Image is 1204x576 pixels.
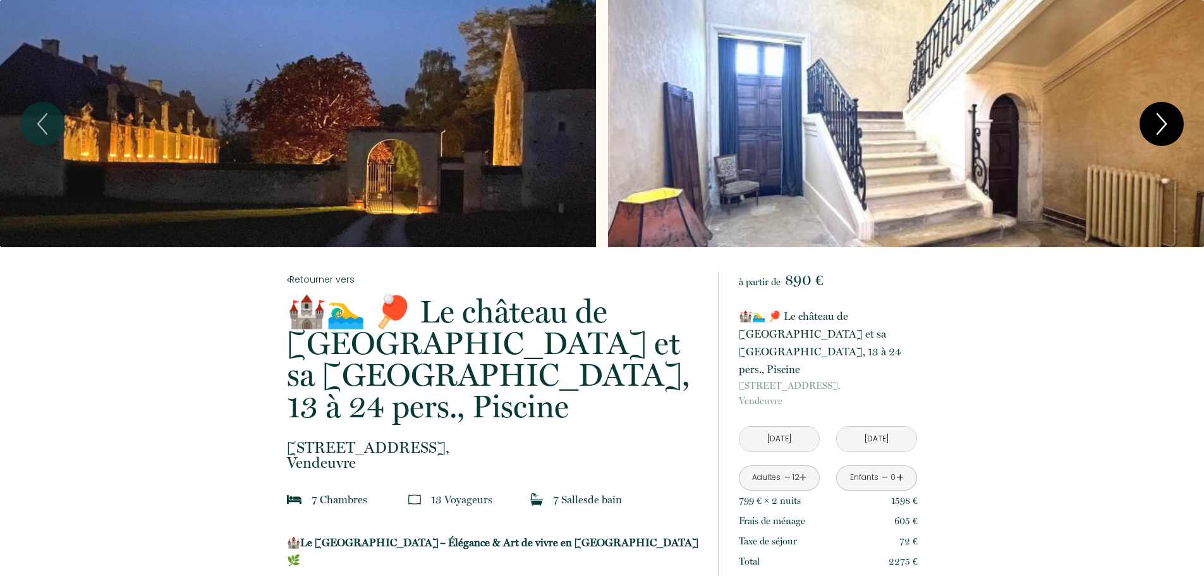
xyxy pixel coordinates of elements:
[20,102,64,146] button: Previous
[899,534,918,549] p: 72 €
[837,427,916,451] input: Départ
[785,271,823,289] span: 890 €
[431,491,492,508] p: 13 Voyageur
[287,536,300,549] b: 🏰
[739,534,797,549] p: Taxe de séjour
[312,491,367,508] p: 7 Chambre
[739,554,760,569] p: Total
[889,554,918,569] p: 2275 €
[896,468,904,487] a: +
[891,493,918,508] p: 1598 €
[882,468,889,487] a: -
[739,276,781,288] span: à partir de
[553,491,622,508] p: 7 Salle de bain
[287,296,702,422] p: 🏰🏊‍♂️ 🏓 Le château de [GEOGRAPHIC_DATA] et sa [GEOGRAPHIC_DATA], 13 à 24 pers., Piscine
[739,427,819,451] input: Arrivée
[1140,102,1184,146] button: Next
[300,536,439,549] b: Le [GEOGRAPHIC_DATA]
[739,493,801,508] p: 799 € × 2 nuit
[797,495,801,506] span: s
[799,468,806,487] a: +
[894,513,918,529] p: 605 €
[784,468,791,487] a: -
[287,273,702,286] a: Retourner vers
[739,378,917,393] span: [STREET_ADDRESS],
[287,554,300,567] b: 🌿
[752,472,781,484] div: Adultes
[408,493,421,506] img: guests
[739,378,917,408] p: Vendeuvre
[793,472,799,484] div: 12
[363,493,367,506] span: s
[488,493,492,506] span: s
[739,513,805,529] p: Frais de ménage
[287,440,702,470] p: Vendeuvre
[890,472,896,484] div: 0
[850,472,879,484] div: Enfants
[287,440,702,455] span: [STREET_ADDRESS],
[739,307,917,378] p: 🏰🏊‍♂️ 🏓 Le château de [GEOGRAPHIC_DATA] et sa [GEOGRAPHIC_DATA], 13 à 24 pers., Piscine
[583,493,588,506] span: s
[440,536,698,549] b: – Élégance & Art de vivre en [GEOGRAPHIC_DATA]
